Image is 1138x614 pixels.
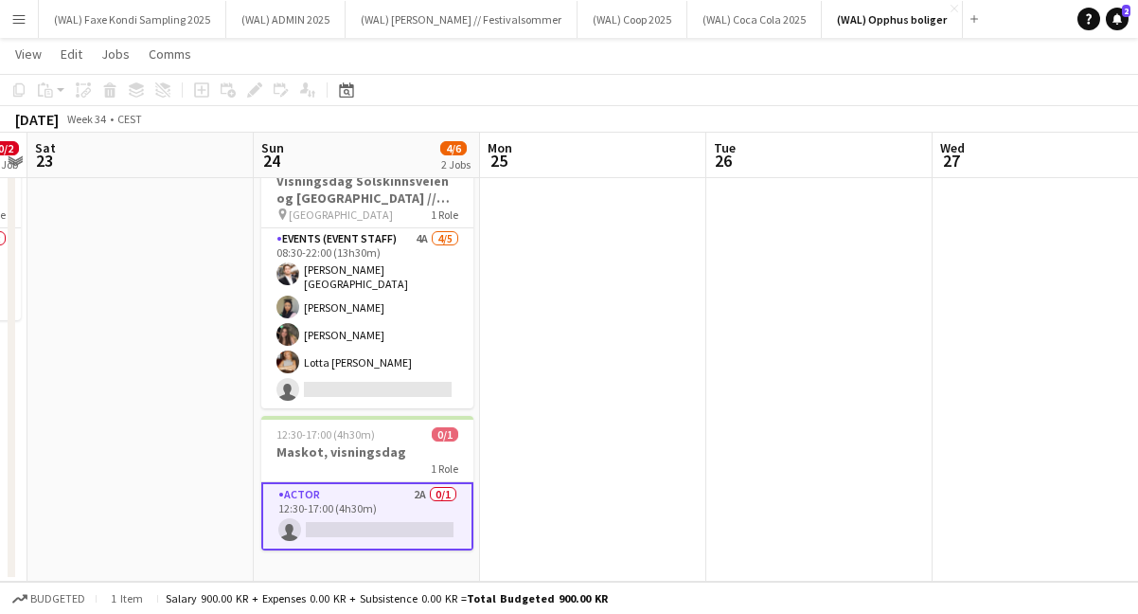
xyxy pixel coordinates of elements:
[61,45,82,63] span: Edit
[578,1,687,38] button: (WAL) Coop 2025
[39,1,226,38] button: (WAL) Faxe Kondi Sampling 2025
[261,482,473,551] app-card-role: Actor2A0/112:30-17:00 (4h30m)
[467,591,608,605] span: Total Budgeted 900.00 KR
[261,172,473,207] h3: Visningsdag Solskinnsveien og [GEOGRAPHIC_DATA] // Opprigg og gjennomføring
[441,157,471,172] div: 2 Jobs
[431,461,458,476] span: 1 Role
[8,42,49,66] a: View
[261,443,473,460] h3: Maskot, visningsdag
[261,145,473,408] app-job-card: 08:30-22:00 (13h30m)4/5Visningsdag Solskinnsveien og [GEOGRAPHIC_DATA] // Opprigg og gjennomførin...
[15,110,59,129] div: [DATE]
[937,150,965,172] span: 27
[485,150,512,172] span: 25
[940,139,965,156] span: Wed
[101,45,130,63] span: Jobs
[104,591,150,605] span: 1 item
[1122,5,1130,17] span: 2
[226,1,346,38] button: (WAL) ADMIN 2025
[35,139,56,156] span: Sat
[94,42,137,66] a: Jobs
[687,1,822,38] button: (WAL) Coca Cola 2025
[149,45,191,63] span: Comms
[488,139,512,156] span: Mon
[166,591,608,605] div: Salary 900.00 KR + Expenses 0.00 KR + Subsistence 0.00 KR =
[261,416,473,551] app-job-card: 12:30-17:00 (4h30m)0/1Maskot, visningsdag1 RoleActor2A0/112:30-17:00 (4h30m)
[432,427,458,442] span: 0/1
[822,1,963,38] button: (WAL) Opphus boliger
[53,42,90,66] a: Edit
[258,150,284,172] span: 24
[276,427,375,442] span: 12:30-17:00 (4h30m)
[440,141,467,155] span: 4/6
[1106,8,1129,30] a: 2
[62,112,110,126] span: Week 34
[714,139,736,156] span: Tue
[431,208,458,222] span: 1 Role
[141,42,199,66] a: Comms
[261,228,473,408] app-card-role: Events (Event Staff)4A4/508:30-22:00 (13h30m)[PERSON_NAME][GEOGRAPHIC_DATA][PERSON_NAME][PERSON_N...
[117,112,142,126] div: CEST
[15,45,42,63] span: View
[346,1,578,38] button: (WAL) [PERSON_NAME] // Festivalsommer
[30,592,85,605] span: Budgeted
[9,588,88,609] button: Budgeted
[289,208,393,222] span: [GEOGRAPHIC_DATA]
[711,150,736,172] span: 26
[32,150,56,172] span: 23
[261,139,284,156] span: Sun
